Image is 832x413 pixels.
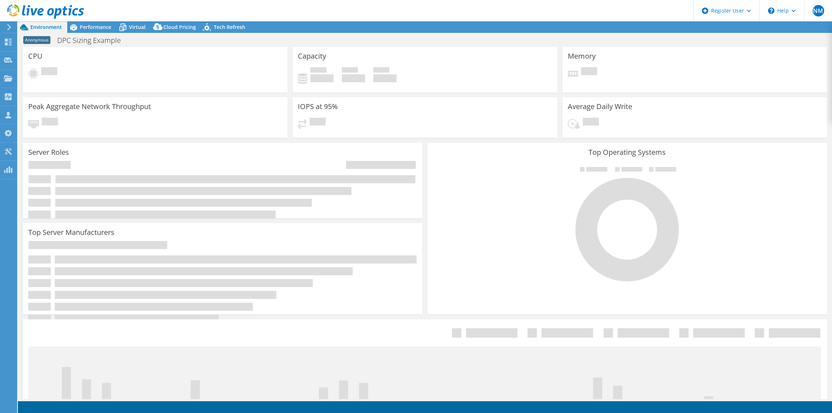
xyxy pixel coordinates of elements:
[768,8,774,14] svg: \n
[342,67,358,74] span: Free
[581,67,597,77] span: Pending
[30,24,62,30] span: Environment
[373,74,397,82] h4: 0 GiB
[163,24,196,30] span: Cloud Pricing
[310,118,326,127] span: Pending
[54,36,132,44] h1: DPC Sizing Example
[373,67,389,74] span: Total
[310,67,326,74] span: Used
[342,74,365,82] h4: 0 GiB
[28,148,69,156] h3: Server Roles
[298,52,326,60] h3: Capacity
[568,103,632,110] h3: Average Daily Write
[23,36,50,44] span: Anonymous
[298,103,338,110] h3: IOPS at 95%
[813,5,824,16] span: NM
[41,67,57,77] span: Pending
[214,24,245,30] span: Tech Refresh
[80,24,111,30] span: Performance
[28,52,43,60] h3: CPU
[583,118,599,127] span: Pending
[28,228,114,236] h3: Top Server Manufacturers
[42,118,58,127] span: Pending
[568,52,596,60] h3: Memory
[310,74,334,82] h4: 0 GiB
[28,103,151,110] h3: Peak Aggregate Network Throughput
[433,148,821,156] h3: Top Operating Systems
[129,24,146,30] span: Virtual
